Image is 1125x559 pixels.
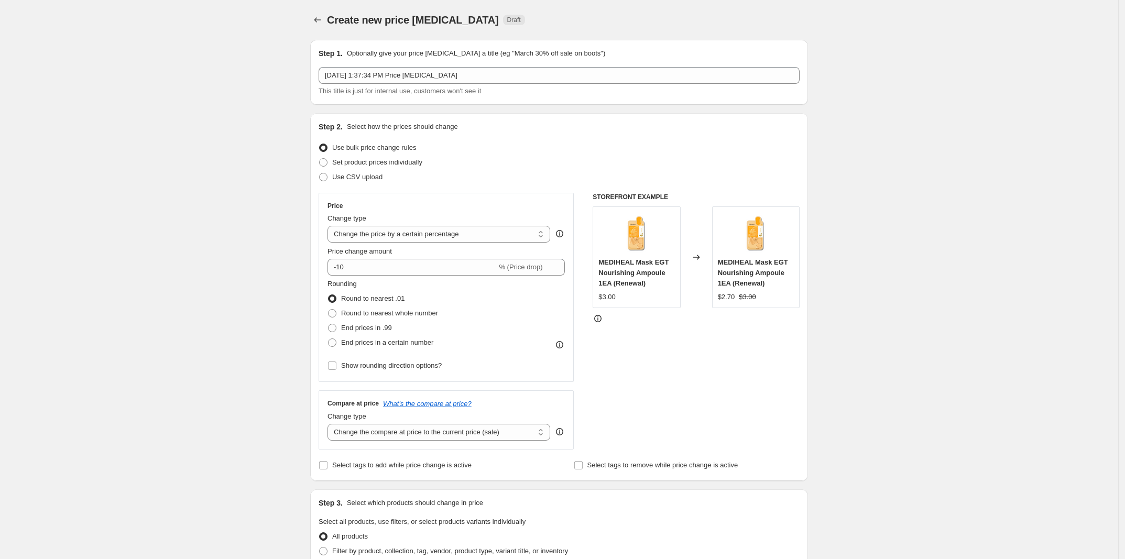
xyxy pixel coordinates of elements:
span: Change type [327,412,366,420]
h3: Price [327,202,343,210]
div: help [554,228,565,239]
p: Select which products should change in price [347,498,483,508]
span: Round to nearest whole number [341,309,438,317]
img: Sheetmask_45_80x.png [616,212,658,254]
span: Change type [327,214,366,222]
span: MEDIHEAL Mask EGT Nourishing Ampoule 1EA (Renewal) [598,258,669,287]
div: $2.70 [718,292,735,302]
p: Select how the prices should change [347,122,458,132]
span: Round to nearest .01 [341,294,405,302]
span: Filter by product, collection, tag, vendor, product type, variant title, or inventory [332,547,568,555]
span: Use bulk price change rules [332,144,416,151]
span: Create new price [MEDICAL_DATA] [327,14,499,26]
span: Select all products, use filters, or select products variants individually [319,518,526,525]
span: All products [332,532,368,540]
span: Set product prices individually [332,158,422,166]
span: Show rounding direction options? [341,361,442,369]
input: -15 [327,259,497,276]
strike: $3.00 [739,292,756,302]
span: MEDIHEAL Mask EGT Nourishing Ampoule 1EA (Renewal) [718,258,788,287]
span: Price change amount [327,247,392,255]
h6: STOREFRONT EXAMPLE [593,193,800,201]
div: $3.00 [598,292,616,302]
h2: Step 2. [319,122,343,132]
span: This title is just for internal use, customers won't see it [319,87,481,95]
div: help [554,426,565,437]
h2: Step 1. [319,48,343,59]
button: Price change jobs [310,13,325,27]
p: Optionally give your price [MEDICAL_DATA] a title (eg "March 30% off sale on boots") [347,48,605,59]
h3: Compare at price [327,399,379,408]
span: Select tags to add while price change is active [332,461,472,469]
input: 30% off holiday sale [319,67,800,84]
span: End prices in a certain number [341,338,433,346]
span: Draft [507,16,521,24]
img: Sheetmask_45_80x.png [735,212,777,254]
button: What's the compare at price? [383,400,472,408]
span: % (Price drop) [499,263,542,271]
span: Rounding [327,280,357,288]
span: End prices in .99 [341,324,392,332]
span: Use CSV upload [332,173,383,181]
h2: Step 3. [319,498,343,508]
span: Select tags to remove while price change is active [587,461,738,469]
